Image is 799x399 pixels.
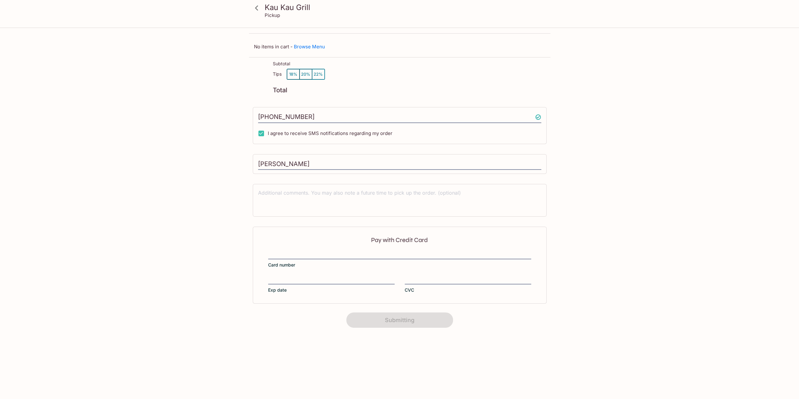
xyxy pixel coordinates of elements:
span: I agree to receive SMS notifications regarding my order [268,130,392,136]
iframe: Secure expiration date input frame [268,276,395,283]
p: Your Order [264,22,535,28]
p: Total [273,87,287,93]
span: Exp date [268,287,287,293]
iframe: Secure card number input frame [268,251,531,258]
p: Tips [273,72,282,77]
p: Pay with Credit Card [268,237,531,243]
input: Enter phone number [258,111,541,123]
button: 18% [287,69,300,79]
span: CVC [405,287,414,293]
a: Browse Menu [294,44,325,50]
h3: Kau Kau Grill [265,3,545,12]
p: Pickup [265,12,280,18]
iframe: Secure CVC input frame [405,276,531,283]
button: 20% [300,69,312,79]
button: 22% [312,69,325,79]
span: Card number [268,262,295,268]
p: Subtotal [273,61,290,66]
p: No items in cart - [254,44,545,50]
input: Enter first and last name [258,158,541,170]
